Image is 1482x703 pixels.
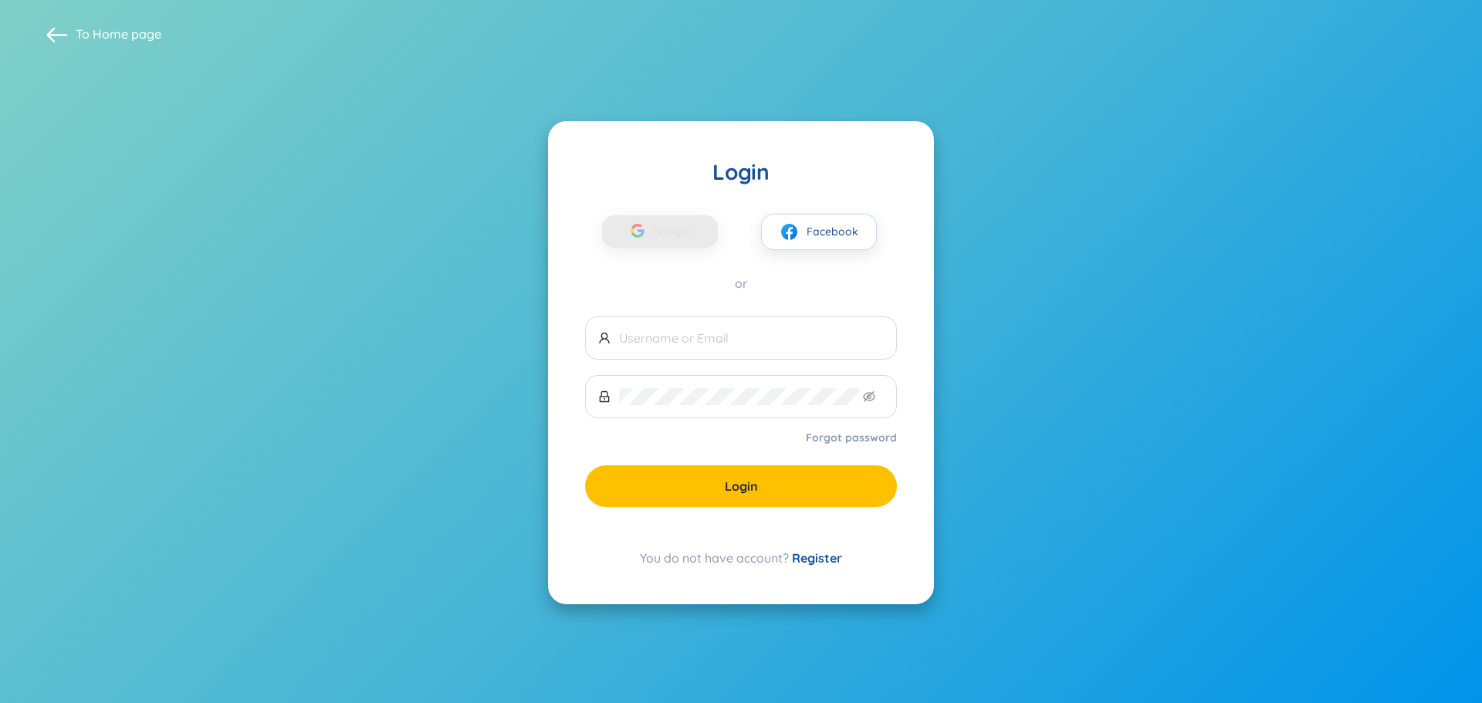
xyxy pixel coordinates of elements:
a: Register [792,550,842,566]
img: facebook [780,222,799,242]
div: or [585,275,897,292]
span: Login [725,478,758,495]
a: Home page [93,26,161,42]
div: Login [585,158,897,186]
span: To [76,25,161,42]
span: lock [598,390,611,403]
span: eye-invisible [863,390,875,403]
input: Username or Email [619,330,884,346]
button: Google [602,215,718,248]
button: Login [585,465,897,507]
button: facebookFacebook [761,214,877,250]
div: You do not have account? [585,549,897,567]
span: user [598,332,611,344]
span: Facebook [807,223,858,240]
span: Google [652,215,697,248]
a: Forgot password [806,430,897,445]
